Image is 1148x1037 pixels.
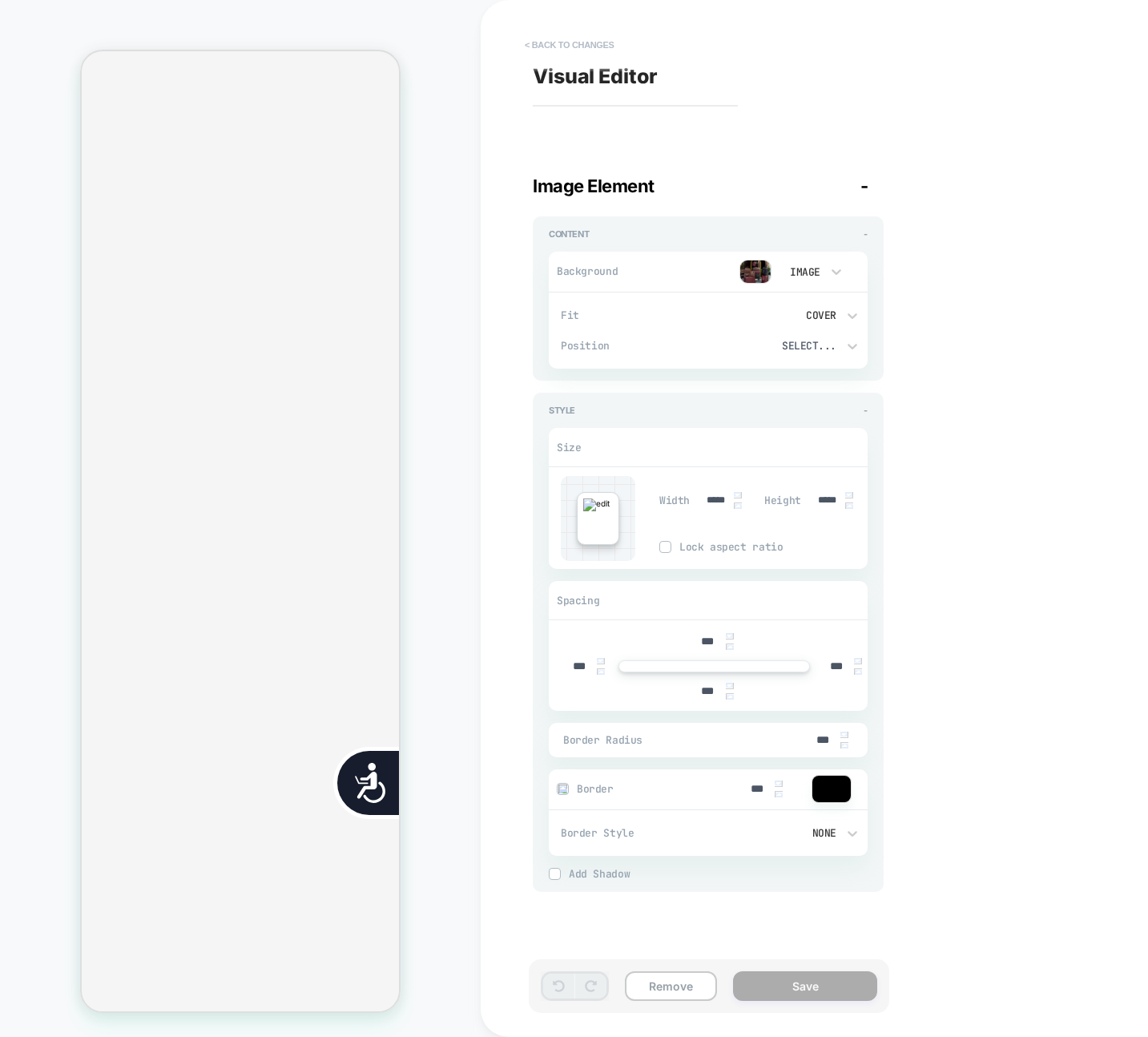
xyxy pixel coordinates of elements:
[583,498,614,539] img: edit
[517,32,622,58] button: < Back to changes
[659,494,690,507] span: Width
[739,260,771,284] img: preview
[864,405,868,416] span: -
[557,264,628,278] span: Background
[764,494,801,507] span: Height
[679,540,868,554] span: Lock aspect ratio
[561,309,715,322] span: Fit
[569,867,868,881] span: Add Shadow
[726,644,734,650] img: down
[854,668,862,675] img: down
[726,693,734,700] img: down
[625,971,717,1001] button: Remove
[577,782,731,796] span: Border
[549,228,589,240] span: Content
[533,64,658,88] span: Visual Editor
[845,502,853,509] img: down
[730,826,837,840] div: None
[775,791,783,797] img: down
[730,309,837,322] div: Cover
[597,658,605,664] img: up
[860,176,868,196] span: -
[730,339,837,353] div: Select...
[726,683,734,689] img: up
[787,265,820,279] div: Image
[840,732,848,738] img: up
[775,781,783,787] img: up
[840,742,848,748] img: down
[845,492,853,498] img: up
[549,405,575,416] span: Style
[561,826,715,840] span: Border Style
[533,176,655,196] span: Image Element
[733,971,877,1001] button: Save
[561,339,715,353] span: Position
[864,228,868,240] span: -
[557,441,581,454] span: Size
[557,594,599,607] span: Spacing
[854,658,862,664] img: up
[734,502,742,509] img: down
[734,492,742,498] img: up
[563,733,805,747] span: Border Radius
[726,633,734,640] img: up
[597,668,605,675] img: down
[558,785,566,793] img: blue checkmark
